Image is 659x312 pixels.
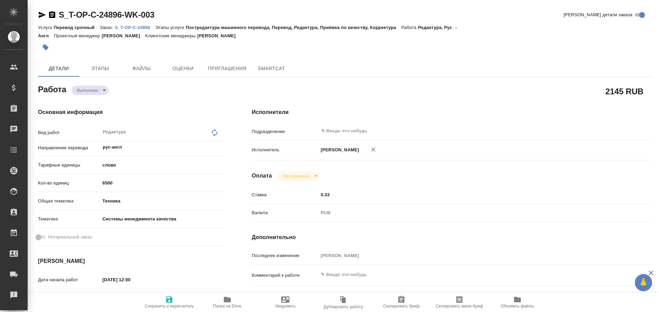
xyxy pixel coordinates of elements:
[54,33,102,38] p: Проектный менеджер
[252,209,318,216] p: Валюта
[605,85,643,97] h2: 2145 RUB
[220,146,222,148] button: Open
[115,24,155,30] a: S_T-OP-C-24896
[145,33,198,38] p: Клиентские менеджеры
[38,25,54,30] p: Услуга
[100,159,224,171] div: слово
[100,25,115,30] p: Заказ:
[281,173,312,179] button: Не оплачена
[38,180,100,187] p: Кол-во единиц
[140,293,198,312] button: Сохранить и пересчитать
[252,172,272,180] h4: Оплата
[115,25,155,30] p: S_T-OP-C-24896
[102,33,145,38] p: [PERSON_NAME]
[38,83,66,95] h2: Работа
[318,190,618,200] input: ✎ Введи что-нибудь
[252,252,318,259] p: Последнее изменение
[38,129,100,136] p: Вид работ
[59,10,154,19] a: S_T-OP-C-24896-WK-003
[208,64,247,73] span: Приглашения
[252,191,318,198] p: Ставка
[372,293,430,312] button: Скопировать бриф
[401,25,418,30] p: Работа
[318,207,618,219] div: RUB
[75,87,100,93] button: Выполнен
[38,144,100,151] p: Направление перевода
[252,272,318,279] p: Комментарий к работе
[321,127,593,135] input: ✎ Введи что-нибудь
[38,11,46,19] button: Скопировать ссылку для ЯМессенджера
[38,108,224,116] h4: Основная информация
[155,25,186,30] p: Этапы услуги
[436,304,483,309] span: Скопировать мини-бриф
[38,276,100,283] p: Дата начала работ
[252,128,318,135] p: Подразделение
[252,108,651,116] h4: Исполнители
[318,250,618,261] input: Пустое поле
[38,40,53,55] button: Добавить тэг
[42,64,75,73] span: Детали
[54,25,100,30] p: Перевод срочный
[314,293,372,312] button: Дублировать работу
[48,11,56,19] button: Скопировать ссылку
[186,25,401,30] p: Постредактура машинного перевода, Перевод, Редактура, Приёмка по качеству, Корректура
[213,304,241,309] span: Папка на Drive
[614,130,616,132] button: Open
[635,274,652,291] button: 🙏
[198,293,256,312] button: Папка на Drive
[166,64,200,73] span: Оценки
[383,304,419,309] span: Скопировать бриф
[638,275,649,290] span: 🙏
[38,162,100,169] p: Тарифные единицы
[38,216,100,223] p: Тематика
[255,64,288,73] span: SmartCat
[100,195,224,207] div: Техника
[38,257,224,265] h4: [PERSON_NAME]
[48,234,92,240] span: Нотариальный заказ
[38,198,100,205] p: Общая тематика
[488,293,546,312] button: Обновить файлы
[197,33,241,38] p: [PERSON_NAME]
[318,146,359,153] p: [PERSON_NAME]
[501,304,534,309] span: Обновить файлы
[275,304,296,309] span: Уведомить
[564,11,632,18] span: [PERSON_NAME] детали заказа
[71,86,108,95] div: Выполнен
[430,293,488,312] button: Скопировать мини-бриф
[252,233,651,242] h4: Дополнительно
[145,304,194,309] span: Сохранить и пересчитать
[252,146,318,153] p: Исполнитель
[256,293,314,312] button: Уведомить
[277,171,320,181] div: Выполнен
[366,142,381,157] button: Удалить исполнителя
[100,178,224,188] input: ✎ Введи что-нибудь
[100,213,224,225] div: Системы менеджмента качества
[84,64,117,73] span: Этапы
[324,304,363,309] span: Дублировать работу
[125,64,158,73] span: Файлы
[100,275,161,285] input: ✎ Введи что-нибудь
